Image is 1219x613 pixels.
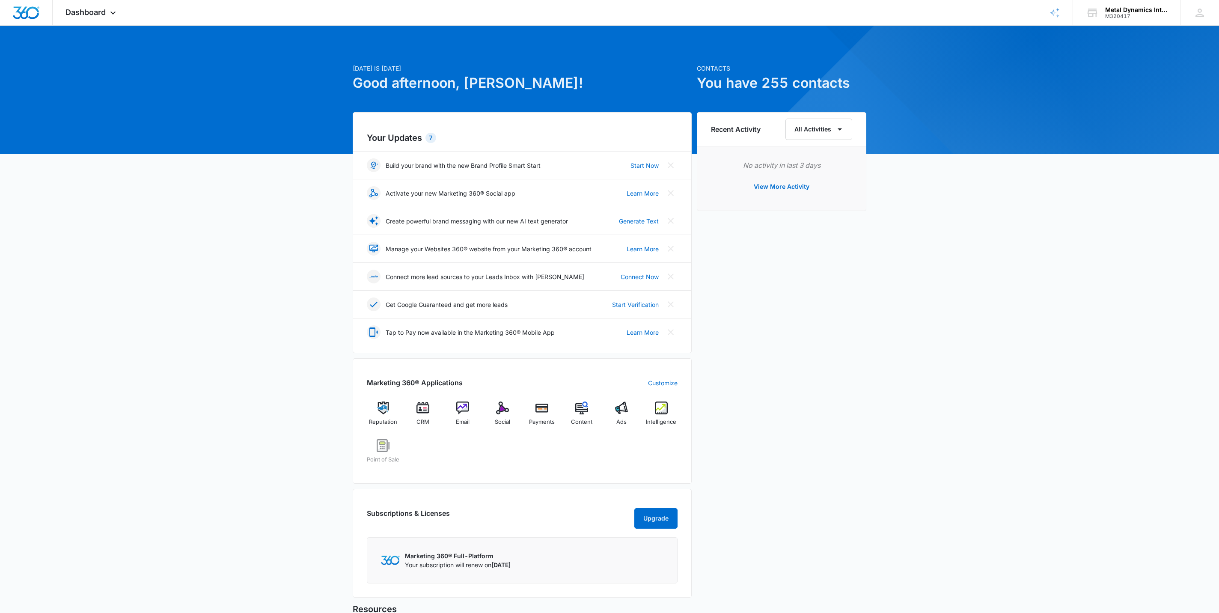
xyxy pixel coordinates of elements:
[367,402,400,432] a: Reputation
[386,328,555,337] p: Tap to Pay now available in the Marketing 360® Mobile App
[621,272,659,281] a: Connect Now
[664,325,678,339] button: Close
[627,244,659,253] a: Learn More
[664,298,678,311] button: Close
[565,402,598,432] a: Content
[491,561,511,568] span: [DATE]
[456,418,470,426] span: Email
[711,160,852,170] p: No activity in last 3 days
[386,217,568,226] p: Create powerful brand messaging with our new AI text generator
[616,418,627,426] span: Ads
[405,551,511,560] p: Marketing 360® Full-Platform
[369,418,397,426] span: Reputation
[526,402,559,432] a: Payments
[386,189,515,198] p: Activate your new Marketing 360® Social app
[697,64,866,73] p: Contacts
[664,242,678,256] button: Close
[495,418,510,426] span: Social
[645,402,678,432] a: Intelligence
[664,270,678,283] button: Close
[664,158,678,172] button: Close
[407,402,440,432] a: CRM
[664,186,678,200] button: Close
[367,378,463,388] h2: Marketing 360® Applications
[612,300,659,309] a: Start Verification
[486,402,519,432] a: Social
[697,73,866,93] h1: You have 255 contacts
[711,124,761,134] h6: Recent Activity
[1105,13,1168,19] div: account id
[381,556,400,565] img: Marketing 360 Logo
[386,272,584,281] p: Connect more lead sources to your Leads Inbox with [PERSON_NAME]
[571,418,592,426] span: Content
[65,8,106,17] span: Dashboard
[386,161,541,170] p: Build your brand with the new Brand Profile Smart Start
[386,244,592,253] p: Manage your Websites 360® website from your Marketing 360® account
[664,214,678,228] button: Close
[529,418,555,426] span: Payments
[605,402,638,432] a: Ads
[785,119,852,140] button: All Activities
[416,418,429,426] span: CRM
[367,131,678,144] h2: Your Updates
[353,64,692,73] p: [DATE] is [DATE]
[646,418,676,426] span: Intelligence
[634,508,678,529] button: Upgrade
[619,217,659,226] a: Generate Text
[367,455,399,464] span: Point of Sale
[1105,6,1168,13] div: account name
[386,300,508,309] p: Get Google Guaranteed and get more leads
[367,508,450,525] h2: Subscriptions & Licenses
[367,439,400,470] a: Point of Sale
[353,73,692,93] h1: Good afternoon, [PERSON_NAME]!
[627,189,659,198] a: Learn More
[405,560,511,569] p: Your subscription will renew on
[627,328,659,337] a: Learn More
[630,161,659,170] a: Start Now
[745,176,818,197] button: View More Activity
[425,133,436,143] div: 7
[648,378,678,387] a: Customize
[446,402,479,432] a: Email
